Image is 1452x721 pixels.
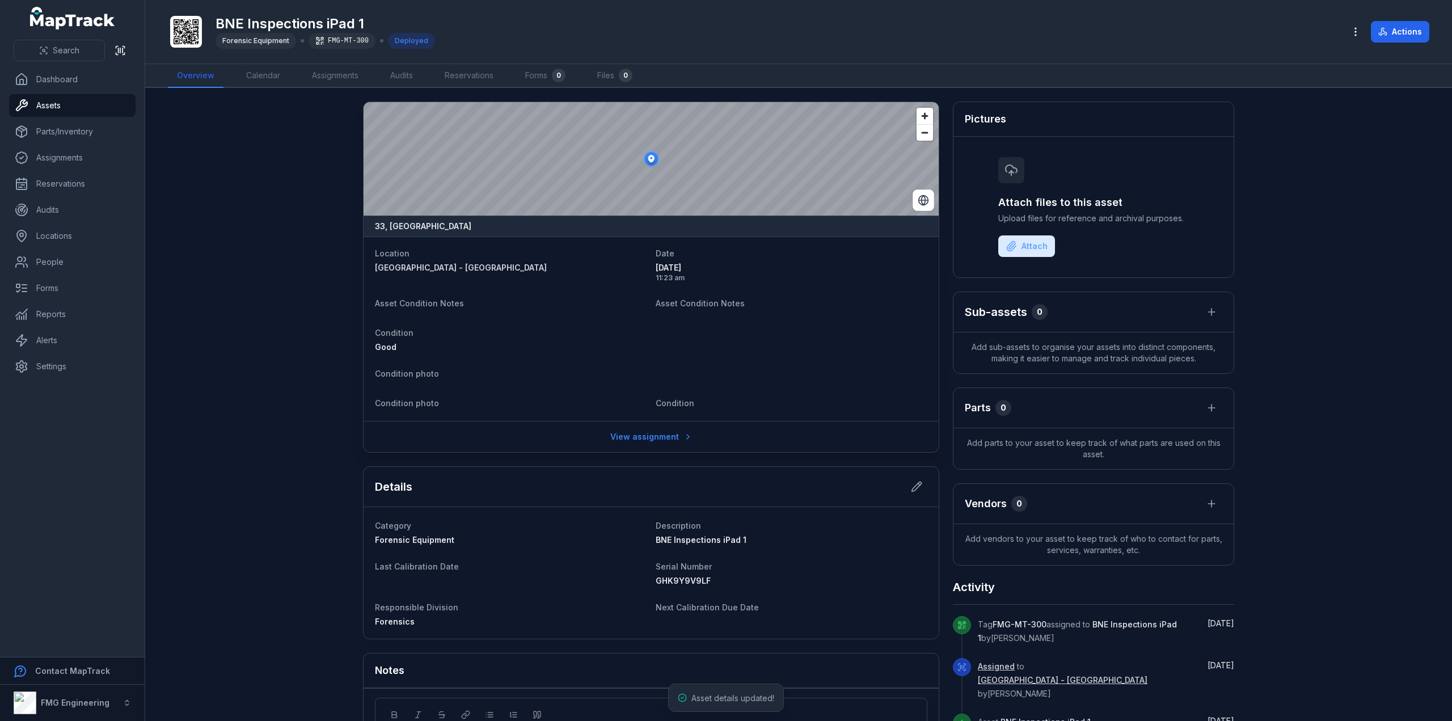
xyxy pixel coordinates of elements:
[9,199,136,221] a: Audits
[619,69,632,82] div: 0
[375,398,439,408] span: Condition photo
[9,120,136,143] a: Parts/Inventory
[1011,496,1027,512] div: 0
[656,262,927,283] time: 9/30/2025, 11:23:18 AM
[375,535,454,545] span: Forensic Equipment
[53,45,79,56] span: Search
[516,64,575,88] a: Forms0
[309,33,375,49] div: FMG-MT-300
[9,94,136,117] a: Assets
[9,251,136,273] a: People
[913,189,934,211] button: Switch to Satellite View
[656,562,712,571] span: Serial Number
[375,221,471,232] strong: 33, [GEOGRAPHIC_DATA]
[995,400,1011,416] div: 0
[222,36,289,45] span: Forensic Equipment
[1208,660,1234,670] time: 9/30/2025, 11:23:18 AM
[9,303,136,326] a: Reports
[1032,304,1048,320] div: 0
[375,262,647,273] a: [GEOGRAPHIC_DATA] - [GEOGRAPHIC_DATA]
[656,262,927,273] span: [DATE]
[375,602,458,612] span: Responsible Division
[552,69,565,82] div: 0
[41,698,109,707] strong: FMG Engineering
[1208,660,1234,670] span: [DATE]
[656,248,674,258] span: Date
[965,304,1027,320] h2: Sub-assets
[9,68,136,91] a: Dashboard
[953,524,1234,565] span: Add vendors to your asset to keep track of who to contact for parts, services, warranties, etc.
[656,576,711,585] span: GHK9Y9V9LF
[375,562,459,571] span: Last Calibration Date
[1371,21,1429,43] button: Actions
[9,277,136,300] a: Forms
[9,355,136,378] a: Settings
[9,172,136,195] a: Reservations
[375,521,411,530] span: Category
[656,298,745,308] span: Asset Condition Notes
[656,273,927,283] span: 11:23 am
[9,329,136,352] a: Alerts
[9,146,136,169] a: Assignments
[168,64,223,88] a: Overview
[436,64,503,88] a: Reservations
[375,248,410,258] span: Location
[375,369,439,378] span: Condition photo
[381,64,422,88] a: Audits
[30,7,115,29] a: MapTrack
[375,617,415,626] span: Forensics
[978,661,1147,698] span: to by [PERSON_NAME]
[656,521,701,530] span: Description
[953,332,1234,373] span: Add sub-assets to organise your assets into distinct components, making it easier to manage and t...
[1208,618,1234,628] span: [DATE]
[656,535,746,545] span: BNE Inspections iPad 1
[691,693,774,703] span: Asset details updated!
[965,111,1006,127] h3: Pictures
[965,400,991,416] h3: Parts
[978,661,1015,672] a: Assigned
[9,225,136,247] a: Locations
[216,15,435,33] h1: BNE Inspections iPad 1
[603,426,700,448] a: View assignment
[998,235,1055,257] button: Attach
[35,666,110,676] strong: Contact MapTrack
[917,124,933,141] button: Zoom out
[656,398,694,408] span: Condition
[1208,618,1234,628] time: 9/30/2025, 11:27:13 AM
[998,195,1189,210] h3: Attach files to this asset
[375,328,413,338] span: Condition
[998,213,1189,224] span: Upload files for reference and archival purposes.
[375,263,547,272] span: [GEOGRAPHIC_DATA] - [GEOGRAPHIC_DATA]
[375,342,396,352] span: Good
[953,579,995,595] h2: Activity
[993,619,1046,629] span: FMG-MT-300
[303,64,368,88] a: Assignments
[388,33,435,49] div: Deployed
[375,479,412,495] h2: Details
[588,64,641,88] a: Files0
[656,602,759,612] span: Next Calibration Due Date
[953,428,1234,469] span: Add parts to your asset to keep track of what parts are used on this asset.
[14,40,105,61] button: Search
[237,64,289,88] a: Calendar
[917,108,933,124] button: Zoom in
[364,102,939,216] canvas: Map
[978,674,1147,686] a: [GEOGRAPHIC_DATA] - [GEOGRAPHIC_DATA]
[978,619,1177,643] span: Tag assigned to by [PERSON_NAME]
[375,663,404,678] h3: Notes
[375,298,464,308] span: Asset Condition Notes
[965,496,1007,512] h3: Vendors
